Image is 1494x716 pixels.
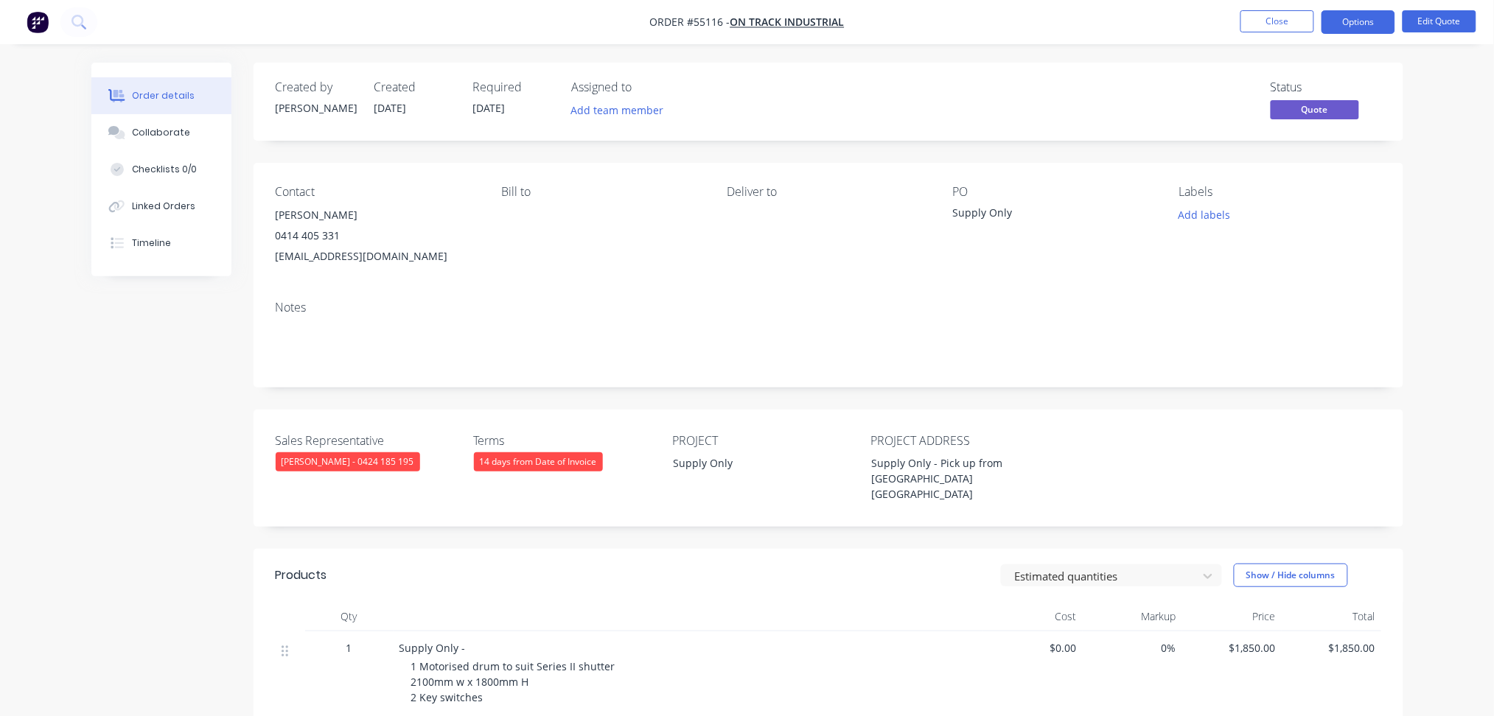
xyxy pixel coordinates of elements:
button: Linked Orders [91,188,231,225]
span: [DATE] [473,101,506,115]
div: Labels [1179,185,1380,199]
img: Factory [27,11,49,33]
label: Terms [474,432,658,449]
div: Linked Orders [132,200,195,213]
div: [EMAIL_ADDRESS][DOMAIN_NAME] [276,246,478,267]
div: 14 days from Date of Invoice [474,452,603,471]
span: [DATE] [374,101,407,115]
label: PROJECT [672,432,856,449]
div: Contact [276,185,478,199]
span: $0.00 [989,640,1077,656]
div: Price [1182,602,1282,631]
div: Total [1282,602,1381,631]
div: Supply Only [661,452,845,474]
span: Quote [1271,100,1359,119]
button: Show / Hide columns [1234,564,1348,587]
div: Supply Only - Pick up from [GEOGRAPHIC_DATA] [GEOGRAPHIC_DATA] [860,452,1044,505]
div: Qty [305,602,394,631]
div: Checklists 0/0 [132,163,197,176]
div: Assigned to [572,80,719,94]
div: [PERSON_NAME] - 0424 185 195 [276,452,420,471]
span: 1 Motorised drum to suit Series II shutter 2100mm w x 1800mm H 2 Key switches [411,659,615,704]
button: Close [1240,10,1314,32]
div: Supply Only [953,205,1137,225]
button: Add labels [1170,205,1238,225]
div: Collaborate [132,126,190,139]
button: Add team member [563,100,671,120]
span: 0% [1089,640,1176,656]
div: Required [473,80,554,94]
div: Status [1271,80,1381,94]
div: [PERSON_NAME] [276,100,357,116]
a: On Track Industrial [730,15,845,29]
div: Bill to [501,185,703,199]
div: Order details [132,89,195,102]
div: 0414 405 331 [276,225,478,246]
label: PROJECT ADDRESS [870,432,1055,449]
span: Order #55116 - [650,15,730,29]
label: Sales Representative [276,432,460,449]
div: Created [374,80,455,94]
div: Products [276,566,327,584]
div: Created by [276,80,357,94]
div: PO [953,185,1155,199]
span: Supply Only - [399,641,466,655]
button: Order details [91,77,231,114]
div: Notes [276,301,1381,315]
div: [PERSON_NAME]0414 405 331[EMAIL_ADDRESS][DOMAIN_NAME] [276,205,478,267]
div: Cost [983,602,1083,631]
button: Collaborate [91,114,231,151]
div: [PERSON_NAME] [276,205,478,225]
span: $1,850.00 [1288,640,1375,656]
button: Options [1322,10,1395,34]
button: Timeline [91,225,231,262]
button: Add team member [572,100,672,120]
span: 1 [346,640,352,656]
button: Edit Quote [1403,10,1476,32]
span: $1,850.00 [1188,640,1276,656]
div: Timeline [132,236,171,250]
div: Markup [1083,602,1182,631]
div: Deliver to [727,185,929,199]
button: Checklists 0/0 [91,151,231,188]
